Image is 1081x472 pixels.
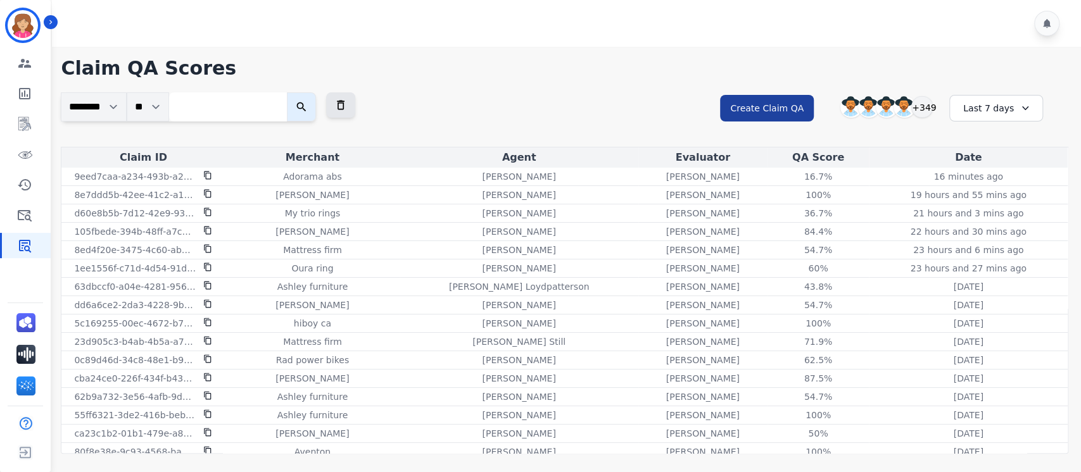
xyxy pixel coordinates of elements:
[74,280,196,293] p: 63dbccf0-a04e-4281-9566-3604ce78819b
[61,57,1068,80] h1: Claim QA Scores
[74,335,196,348] p: 23d905c3-b4ab-4b5a-a78d-55a7e0a420db
[277,390,348,403] p: Ashley furniture
[482,390,555,403] p: [PERSON_NAME]
[953,317,983,330] p: [DATE]
[790,445,847,458] div: 100%
[482,409,555,421] p: [PERSON_NAME]
[790,354,847,366] div: 62.5%
[953,372,983,385] p: [DATE]
[402,150,635,165] div: Agent
[953,445,983,458] p: [DATE]
[74,409,196,421] p: 55ff6321-3de2-416b-bebc-8e6b7051b7a6
[953,354,983,366] p: [DATE]
[227,150,397,165] div: Merchant
[666,299,740,311] p: [PERSON_NAME]
[482,225,555,238] p: [PERSON_NAME]
[790,244,847,256] div: 54.7%
[953,427,983,440] p: [DATE]
[790,317,847,330] div: 100%
[275,427,349,440] p: [PERSON_NAME]
[482,372,555,385] p: [PERSON_NAME]
[666,207,740,220] p: [PERSON_NAME]
[74,390,196,403] p: 62b9a732-3e56-4afb-9d74-e68d6ee3b79f
[74,427,196,440] p: ca23c1b2-01b1-479e-a882-a99cb13b5368
[64,150,222,165] div: Claim ID
[790,427,847,440] div: 50%
[277,280,348,293] p: Ashley furniture
[666,335,740,348] p: [PERSON_NAME]
[482,427,555,440] p: [PERSON_NAME]
[790,225,847,238] div: 84.4%
[482,244,555,256] p: [PERSON_NAME]
[482,207,555,220] p: [PERSON_NAME]
[666,372,740,385] p: [PERSON_NAME]
[482,170,555,183] p: [PERSON_NAME]
[871,150,1065,165] div: Date
[910,262,1026,275] p: 23 hours and 27 mins ago
[74,189,196,201] p: 8e7ddd5b-42ee-41c2-a122-56d8161e437d
[283,335,342,348] p: Mattress firm
[913,207,1023,220] p: 21 hours and 3 mins ago
[666,445,740,458] p: [PERSON_NAME]
[953,280,983,293] p: [DATE]
[275,225,349,238] p: [PERSON_NAME]
[790,390,847,403] div: 54.7%
[74,372,196,385] p: cba24ce0-226f-434f-b432-ca22bc493fc1
[294,445,331,458] p: Aventon
[953,335,983,348] p: [DATE]
[666,244,740,256] p: [PERSON_NAME]
[790,207,847,220] div: 36.7%
[666,427,740,440] p: [PERSON_NAME]
[482,262,555,275] p: [PERSON_NAME]
[74,244,196,256] p: 8ed4f20e-3475-4c60-ab72-395d1c99058f
[277,409,348,421] p: Ashley furniture
[666,390,740,403] p: [PERSON_NAME]
[482,299,555,311] p: [PERSON_NAME]
[790,299,847,311] div: 54.7%
[275,372,349,385] p: [PERSON_NAME]
[953,299,983,311] p: [DATE]
[472,335,566,348] p: [PERSON_NAME] Still
[449,280,590,293] p: [PERSON_NAME] Loydpatterson
[283,244,342,256] p: Mattress firm
[666,409,740,421] p: [PERSON_NAME]
[953,390,983,403] p: [DATE]
[790,335,847,348] div: 71.9%
[74,299,196,311] p: dd6a6ce2-2da3-4228-9bd3-5334072cf288
[790,189,847,201] div: 100%
[790,170,847,183] div: 16.7%
[74,225,196,238] p: 105fbede-394b-48ff-a7c2-078c4b3efac2
[283,170,342,183] p: Adorama abs
[74,207,196,220] p: d60e8b5b-7d12-42e9-9328-b3967cd5a013
[294,317,331,330] p: hiboy ca
[949,95,1043,121] div: Last 7 days
[913,244,1023,256] p: 23 hours and 6 mins ago
[770,150,867,165] div: QA Score
[8,10,38,40] img: Bordered avatar
[482,354,555,366] p: [PERSON_NAME]
[276,354,349,366] p: Rad power bikes
[482,317,555,330] p: [PERSON_NAME]
[910,189,1026,201] p: 19 hours and 55 mins ago
[285,207,341,220] p: My trio rings
[275,189,349,201] p: [PERSON_NAME]
[666,354,740,366] p: [PERSON_NAME]
[641,150,765,165] div: Evaluator
[482,189,555,201] p: [PERSON_NAME]
[933,170,1002,183] p: 16 minutes ago
[482,445,555,458] p: [PERSON_NAME]
[666,189,740,201] p: [PERSON_NAME]
[790,372,847,385] div: 87.5%
[790,262,847,275] div: 60%
[910,225,1026,238] p: 22 hours and 30 mins ago
[74,445,196,458] p: 80f8e38e-9c93-4568-babb-018cc22c9f08
[666,170,740,183] p: [PERSON_NAME]
[790,280,847,293] div: 43.8%
[666,317,740,330] p: [PERSON_NAME]
[275,299,349,311] p: [PERSON_NAME]
[74,170,196,183] p: 9eed7caa-a234-493b-a2aa-cbde99789e1f
[720,95,814,121] button: Create Claim QA
[666,262,740,275] p: [PERSON_NAME]
[953,409,983,421] p: [DATE]
[790,409,847,421] div: 100%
